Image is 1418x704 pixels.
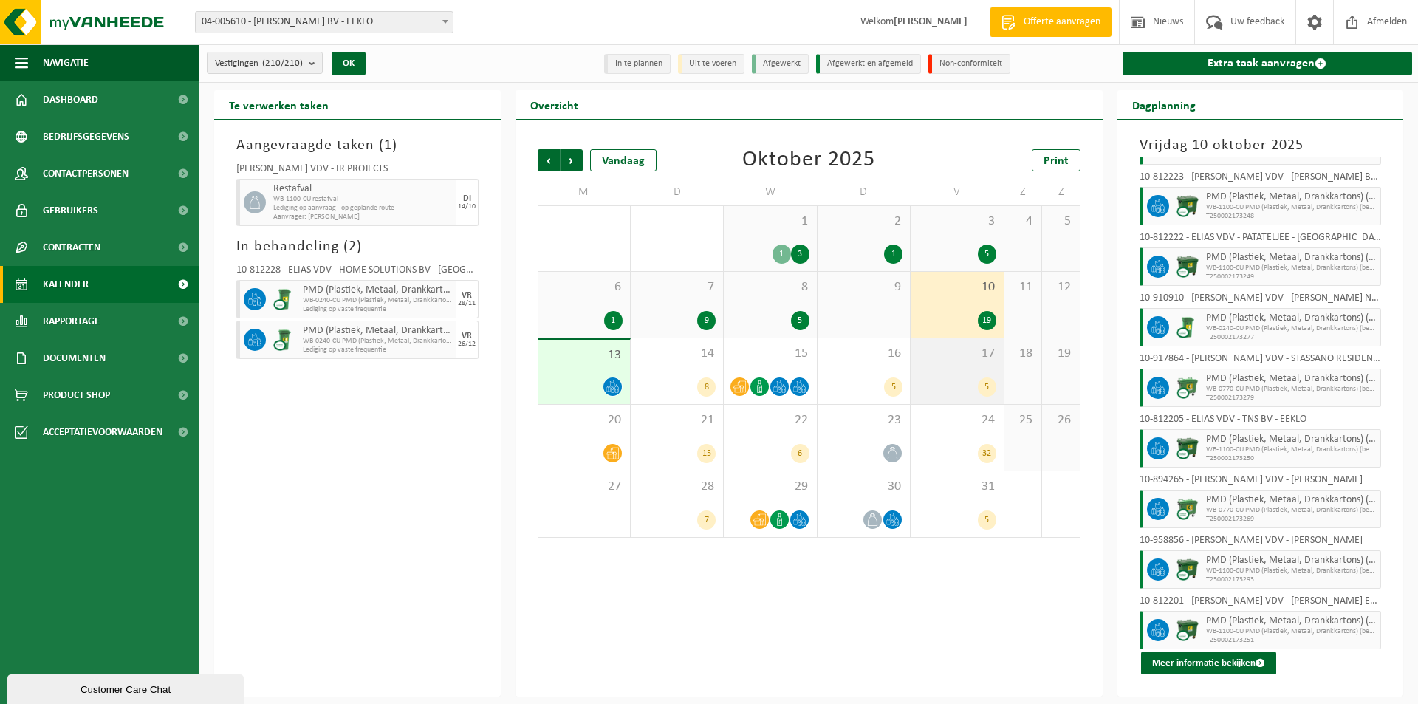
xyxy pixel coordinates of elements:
span: WB-0240-CU PMD (Plastiek, Metaal, Drankkartons) (bedrijven) [1206,324,1377,333]
span: Restafval [273,183,453,195]
span: 1 [731,213,809,230]
span: WB-1100-CU PMD (Plastiek, Metaal, Drankkartons) (bedrijven) [1206,627,1377,636]
span: 1 [384,138,392,153]
count: (210/210) [262,58,303,68]
span: 10 [918,279,996,295]
span: WB-1100-CU PMD (Plastiek, Metaal, Drankkartons) (bedrijven) [1206,445,1377,454]
a: Print [1032,149,1080,171]
span: PMD (Plastiek, Metaal, Drankkartons) (bedrijven) [1206,191,1377,203]
div: 10-812228 - ELIAS VDV - HOME SOLUTIONS BV - [GEOGRAPHIC_DATA] [236,265,479,280]
div: [PERSON_NAME] VDV - IR PROJECTS [236,164,479,179]
img: WB-1100-CU [1176,619,1199,641]
img: WB-1100-CU [1176,256,1199,278]
h3: Aangevraagde taken ( ) [236,134,479,157]
span: WB-1100-CU restafval [273,195,453,204]
span: PMD (Plastiek, Metaal, Drankkartons) (bedrijven) [303,284,453,296]
span: 16 [825,346,902,362]
span: 28 [638,479,716,495]
a: Offerte aanvragen [990,7,1112,37]
img: WB-0240-CU [273,288,295,310]
span: WB-0240-CU PMD (Plastiek, Metaal, Drankkartons) (bedrijven) [303,337,453,346]
button: Vestigingen(210/210) [207,52,323,74]
div: 8 [697,377,716,397]
div: Vandaag [590,149,657,171]
span: 31 [918,479,996,495]
span: 17 [918,346,996,362]
span: Documenten [43,340,106,377]
span: Navigatie [43,44,89,81]
li: Uit te voeren [678,54,744,74]
span: 24 [918,412,996,428]
span: PMD (Plastiek, Metaal, Drankkartons) (bedrijven) [1206,434,1377,445]
span: PMD (Plastiek, Metaal, Drankkartons) (bedrijven) [1206,312,1377,324]
span: WB-1100-CU PMD (Plastiek, Metaal, Drankkartons) (bedrijven) [1206,203,1377,212]
span: 26 [1049,412,1072,428]
div: 10-917864 - [PERSON_NAME] VDV - STASSANO RESIDENTIE VZW - EEKLO [1140,354,1382,369]
div: 6 [791,444,809,463]
span: T250002173293 [1206,575,1377,584]
div: DI [463,194,471,203]
li: Afgewerkt en afgemeld [816,54,921,74]
span: Contracten [43,229,100,266]
span: 21 [638,412,716,428]
span: Volgende [561,149,583,171]
div: 5 [978,245,996,264]
div: 14/10 [458,203,476,211]
span: T250002173249 [1206,273,1377,281]
img: WB-0770-CU [1176,498,1199,520]
span: WB-1100-CU PMD (Plastiek, Metaal, Drankkartons) (bedrijven) [1206,567,1377,575]
div: 10-894265 - [PERSON_NAME] VDV - [PERSON_NAME] [1140,475,1382,490]
span: WB-0240-CU PMD (Plastiek, Metaal, Drankkartons) (bedrijven) [303,296,453,305]
span: 25 [1012,412,1034,428]
div: 5 [978,510,996,530]
iframe: chat widget [7,671,247,704]
span: 30 [825,479,902,495]
span: Aanvrager: [PERSON_NAME] [273,213,453,222]
img: WB-1100-CU [1176,195,1199,217]
h2: Te verwerken taken [214,90,343,119]
h2: Dagplanning [1117,90,1210,119]
span: Contactpersonen [43,155,129,192]
span: Product Shop [43,377,110,414]
span: Dashboard [43,81,98,118]
img: WB-0240-CU [1176,316,1199,338]
span: Acceptatievoorwaarden [43,414,162,451]
span: 12 [1049,279,1072,295]
td: D [818,179,911,205]
div: 1 [604,311,623,330]
h3: In behandeling ( ) [236,236,479,258]
div: 10-812201 - [PERSON_NAME] VDV - [PERSON_NAME] EN ZONEN NV - ADEGEM [1140,596,1382,611]
span: Lediging op vaste frequentie [303,346,453,355]
span: Vorige [538,149,560,171]
span: 04-005610 - ELIAS VANDEVOORDE BV - EEKLO [196,12,453,33]
div: 5 [791,311,809,330]
div: 7 [697,510,716,530]
span: Offerte aanvragen [1020,15,1104,30]
td: D [631,179,724,205]
div: 19 [978,311,996,330]
span: 5 [1049,213,1072,230]
div: 15 [697,444,716,463]
span: WB-0770-CU PMD (Plastiek, Metaal, Drankkartons) (bedrijven) [1206,506,1377,515]
span: Lediging op aanvraag - op geplande route [273,204,453,213]
td: W [724,179,817,205]
div: 10-812223 - [PERSON_NAME] VDV - [PERSON_NAME] BV - EEKLO [1140,172,1382,187]
li: Non-conformiteit [928,54,1010,74]
span: 6 [546,279,623,295]
div: VR [462,291,472,300]
span: 4 [1012,213,1034,230]
span: 23 [825,412,902,428]
div: 3 [791,245,809,264]
span: 8 [731,279,809,295]
span: Gebruikers [43,192,98,229]
span: 29 [731,479,809,495]
span: PMD (Plastiek, Metaal, Drankkartons) (bedrijven) [1206,494,1377,506]
td: Z [1004,179,1042,205]
div: 10-958856 - [PERSON_NAME] VDV - [PERSON_NAME] [1140,536,1382,550]
img: WB-1100-CU [1176,437,1199,459]
span: 13 [546,347,623,363]
span: T250002173250 [1206,454,1377,463]
li: Afgewerkt [752,54,809,74]
span: Bedrijfsgegevens [43,118,129,155]
span: Lediging op vaste frequentie [303,305,453,314]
